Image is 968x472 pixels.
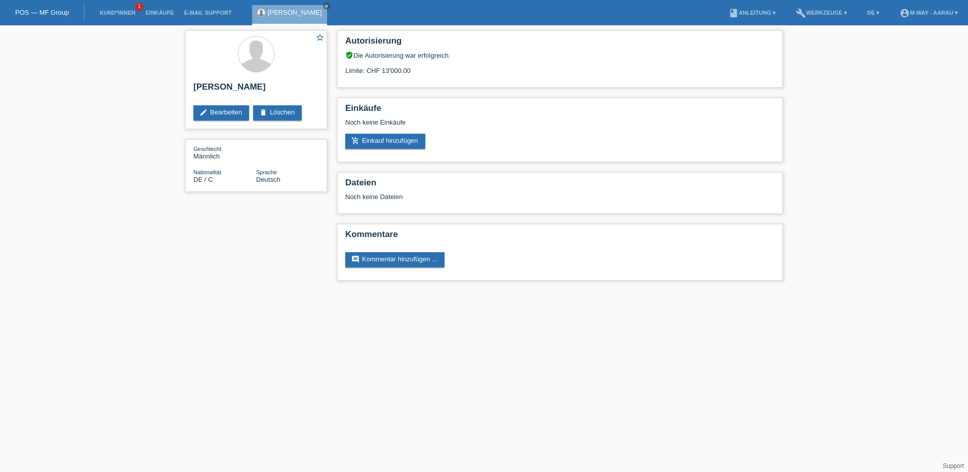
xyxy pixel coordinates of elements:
span: Deutschland / C / 15.05.2014 [193,176,213,183]
a: Support [943,462,964,469]
i: book [729,8,739,18]
span: Geschlecht [193,146,221,152]
h2: Einkäufe [345,103,775,119]
i: delete [259,108,267,116]
div: Noch keine Dateien [345,193,655,201]
a: Kund*innen [95,10,140,16]
i: close [324,4,329,9]
i: star_border [315,33,325,42]
a: deleteLöschen [253,105,302,121]
a: commentKommentar hinzufügen ... [345,252,445,267]
a: buildWerkzeuge ▾ [791,10,852,16]
i: account_circle [900,8,910,18]
span: Sprache [256,169,277,175]
div: Noch keine Einkäufe [345,119,775,134]
a: DE ▾ [862,10,884,16]
i: verified_user [345,51,353,59]
i: add_shopping_cart [351,137,359,145]
a: close [323,3,330,10]
h2: [PERSON_NAME] [193,82,319,97]
i: build [796,8,806,18]
h2: Dateien [345,178,775,193]
a: POS — MF Group [15,9,69,16]
h2: Autorisierung [345,36,775,51]
a: account_circlem-way - Aarau ▾ [895,10,963,16]
span: 1 [135,3,143,11]
a: editBearbeiten [193,105,249,121]
a: [PERSON_NAME] [268,9,322,16]
a: bookAnleitung ▾ [723,10,781,16]
div: Limite: CHF 13'000.00 [345,59,775,74]
h2: Kommentare [345,229,775,245]
a: add_shopping_cartEinkauf hinzufügen [345,134,425,149]
i: edit [199,108,208,116]
a: Einkäufe [140,10,179,16]
span: Nationalität [193,169,221,175]
a: E-Mail Support [179,10,237,16]
a: star_border [315,33,325,44]
div: Die Autorisierung war erfolgreich. [345,51,775,59]
i: comment [351,255,359,263]
div: Männlich [193,145,256,160]
span: Deutsch [256,176,280,183]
